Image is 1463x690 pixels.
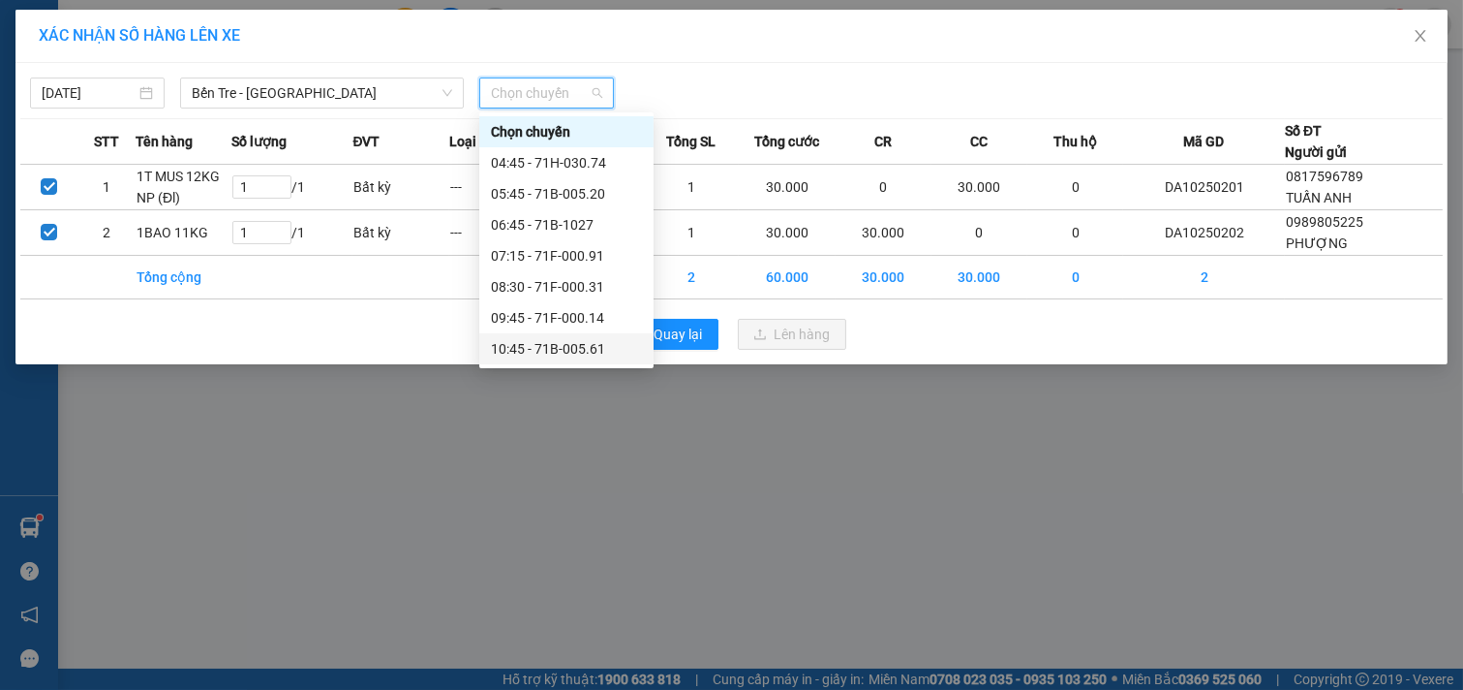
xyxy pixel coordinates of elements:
span: Tổng SL [666,131,716,152]
td: Bất kỳ [352,210,448,256]
td: 0 [1027,165,1123,210]
td: 30.000 [931,256,1027,299]
div: Chọn chuyến [491,121,642,142]
span: Số lượng [231,131,287,152]
div: 09:45 - 71F-000.14 [491,307,642,329]
td: 2 [1123,256,1285,299]
td: DA10250202 [1123,210,1285,256]
div: 06:45 - 71B-1027 [491,214,642,235]
div: Chọn chuyến [479,116,654,147]
div: [PERSON_NAME] [162,60,317,83]
td: 1BAO 11KG [136,210,231,256]
td: 1 [643,210,739,256]
span: PHƯỢNG [1286,235,1348,251]
td: 1 [643,165,739,210]
div: 07:15 - 71F-000.91 [491,245,642,267]
div: PHƯỢNG [16,63,148,86]
span: Gửi: [16,18,46,39]
td: 2 [78,210,137,256]
div: Số ĐT Người gửi [1285,120,1347,163]
td: --- [449,165,545,210]
span: Tên hàng [136,131,193,152]
td: 2 [643,256,739,299]
span: TUẤN ANH [1286,190,1352,205]
td: / 1 [231,210,352,256]
span: Nhận: [162,16,208,37]
td: Tổng cộng [136,256,231,299]
td: 30.000 [739,165,835,210]
td: --- [449,210,545,256]
span: Quay lại [655,324,703,345]
span: close [1413,28,1428,44]
td: 0 [931,210,1027,256]
button: uploadLên hàng [738,319,846,350]
span: 0989805225 [1286,214,1363,230]
span: Bến Tre - Sài Gòn [192,78,452,108]
td: 1 [78,165,137,210]
div: 08:30 - 71F-000.31 [491,276,642,298]
span: down [442,87,453,99]
button: Close [1393,10,1448,64]
td: 60.000 [739,256,835,299]
td: 30.000 [931,165,1027,210]
div: 05:45 - 71B-005.20 [491,183,642,204]
td: 0 [836,165,931,210]
div: Trạm Đông Á [16,16,148,63]
div: 04:45 - 71H-030.74 [491,152,642,173]
td: 1T MUS 12KG NP (Đl) [136,165,231,210]
td: 30.000 [739,210,835,256]
td: / 1 [231,165,352,210]
span: Chọn chuyến [491,78,602,108]
td: 0 [1027,256,1123,299]
span: Mã GD [1183,131,1224,152]
div: [PERSON_NAME] [162,16,317,60]
span: 0817596789 [1286,169,1363,184]
td: 30.000 [836,256,931,299]
span: ĐVT [352,131,380,152]
div: 30.000 [15,125,151,190]
span: Đã [PERSON_NAME] : [15,125,151,167]
button: rollbackQuay lại [618,319,718,350]
span: Tổng cước [754,131,819,152]
span: CR [874,131,892,152]
div: 10:45 - 71B-005.61 [491,338,642,360]
span: CC [970,131,988,152]
td: Bất kỳ [352,165,448,210]
td: 0 [1027,210,1123,256]
span: STT [94,131,119,152]
span: XÁC NHẬN SỐ HÀNG LÊN XE [39,26,240,45]
td: 30.000 [836,210,931,256]
input: 12/10/2025 [42,82,136,104]
td: DA10250201 [1123,165,1285,210]
span: Loại hàng [449,131,510,152]
span: Thu hộ [1053,131,1097,152]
